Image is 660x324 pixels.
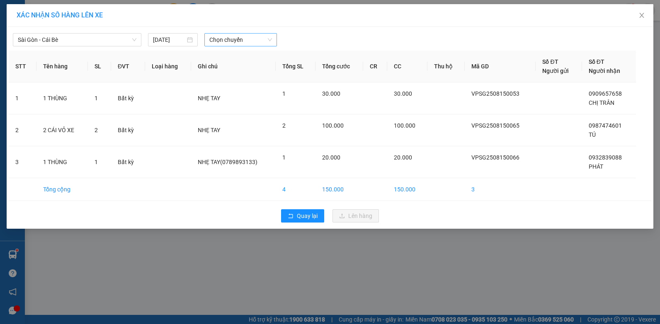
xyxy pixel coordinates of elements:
span: 100.000 [394,122,415,129]
span: 30.000 [322,90,340,97]
span: Số ĐT [542,58,558,65]
button: uploadLên hàng [332,209,379,222]
td: 2 CÁI VỎ XE [36,114,88,146]
th: SL [88,51,111,82]
th: STT [9,51,36,82]
span: Quay lại [297,211,318,220]
td: 1 THÙNG [36,146,88,178]
span: Chọn chuyến [209,34,272,46]
span: NHẸ TAY(0789893133) [198,159,257,165]
th: Mã GD [465,51,536,82]
th: Tên hàng [36,51,88,82]
span: 30.000 [394,90,412,97]
td: 150.000 [387,178,427,201]
span: PHÁT [589,163,603,170]
th: Tổng cước [315,51,363,82]
span: rollback [288,213,294,220]
td: 150.000 [315,178,363,201]
td: Bất kỳ [111,82,145,114]
span: VPSG2508150066 [471,154,519,161]
th: Ghi chú [191,51,276,82]
td: 1 THÙNG [36,82,88,114]
span: 0987474601 [589,122,622,129]
th: Tổng SL [276,51,315,82]
button: rollbackQuay lại [281,209,324,222]
span: Người gửi [542,68,569,74]
span: 2 [282,122,286,129]
th: Loại hàng [145,51,191,82]
th: ĐVT [111,51,145,82]
td: 3 [465,178,536,201]
td: 1 [9,82,36,114]
span: 1 [282,90,286,97]
td: Bất kỳ [111,146,145,178]
span: Sài Gòn - Cái Bè [18,34,136,46]
input: 15/08/2025 [153,35,185,44]
span: CHỊ TRÂN [589,99,614,106]
th: Thu hộ [427,51,464,82]
th: CC [387,51,427,82]
td: 4 [276,178,315,201]
span: 20.000 [394,154,412,161]
span: 0909657658 [589,90,622,97]
span: close [638,12,645,19]
span: Người nhận [589,68,620,74]
td: 2 [9,114,36,146]
td: Bất kỳ [111,114,145,146]
span: VPSG2508150065 [471,122,519,129]
button: Close [630,4,653,27]
span: Số ĐT [589,58,604,65]
span: 0932839088 [589,154,622,161]
span: XÁC NHẬN SỐ HÀNG LÊN XE [17,11,103,19]
span: VPSG2508150053 [471,90,519,97]
span: 100.000 [322,122,344,129]
span: 2 [95,127,98,133]
span: NHẸ TAY [198,95,220,102]
span: 1 [282,154,286,161]
span: 1 [95,95,98,102]
span: 20.000 [322,154,340,161]
td: Tổng cộng [36,178,88,201]
span: 1 [95,159,98,165]
td: 3 [9,146,36,178]
span: TÚ [589,131,596,138]
span: NHẸ TAY [198,127,220,133]
th: CR [363,51,387,82]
